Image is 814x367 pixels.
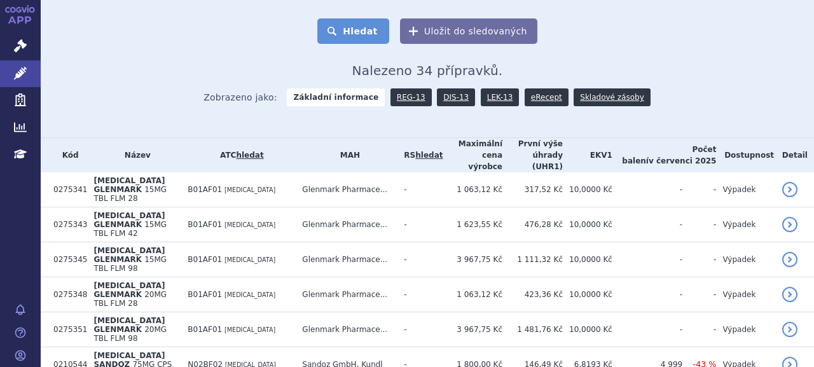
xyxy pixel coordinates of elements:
td: Glenmark Pharmace... [296,172,397,207]
td: - [682,172,716,207]
td: 1 481,76 Kč [502,312,563,347]
span: [MEDICAL_DATA] [224,221,275,228]
span: B01AF01 [188,255,222,264]
td: Glenmark Pharmace... [296,207,397,242]
td: - [397,312,443,347]
td: 1 063,12 Kč [443,172,502,207]
span: [MEDICAL_DATA] [224,291,275,298]
td: 10,0000 Kč [563,242,612,277]
a: hledat [236,151,263,160]
a: LEK-13 [481,88,519,106]
span: 20MG TBL FLM 98 [93,325,167,343]
td: 0275343 [47,207,87,242]
span: B01AF01 [188,185,222,194]
td: 1 623,55 Kč [443,207,502,242]
th: Název [87,138,181,172]
a: detail [782,217,797,232]
td: - [612,242,682,277]
span: [MEDICAL_DATA] GLENMARK [93,176,165,194]
span: B01AF01 [188,220,222,229]
td: - [612,172,682,207]
td: 1 111,32 Kč [502,242,563,277]
td: - [682,312,716,347]
td: 0275341 [47,172,87,207]
span: [MEDICAL_DATA] GLENMARK [93,281,165,299]
td: 3 967,75 Kč [443,312,502,347]
button: Hledat [317,18,389,44]
th: Dostupnost [716,138,775,172]
th: EKV1 [563,138,612,172]
span: B01AF01 [188,290,222,299]
span: 15MG TBL FLM 98 [93,255,167,273]
span: [MEDICAL_DATA] GLENMARK [93,316,165,334]
span: [MEDICAL_DATA] [224,256,275,263]
td: 423,36 Kč [502,277,563,312]
th: Detail [776,138,814,172]
td: 1 063,12 Kč [443,277,502,312]
td: - [612,277,682,312]
span: [MEDICAL_DATA] GLENMARK [93,211,165,229]
th: ATC [181,138,296,172]
span: 15MG TBL FLM 28 [93,185,167,203]
td: 10,0000 Kč [563,172,612,207]
td: - [612,312,682,347]
td: Glenmark Pharmace... [296,277,397,312]
th: Počet balení [612,138,717,172]
td: - [682,242,716,277]
span: Zobrazeno jako: [203,88,277,106]
a: Skladové zásoby [574,88,650,106]
td: - [397,277,443,312]
a: detail [782,287,797,302]
a: REG-13 [390,88,432,106]
td: - [397,242,443,277]
th: Maximální cena výrobce [443,138,502,172]
a: DIS-13 [437,88,475,106]
a: detail [782,322,797,337]
span: [MEDICAL_DATA] GLENMARK [93,246,165,264]
th: MAH [296,138,397,172]
td: 3 967,75 Kč [443,242,502,277]
a: detail [782,252,797,267]
a: hledat [415,151,443,160]
strong: Základní informace [287,88,385,106]
span: B01AF01 [188,325,222,334]
td: 476,28 Kč [502,207,563,242]
span: [MEDICAL_DATA] [224,186,275,193]
td: Glenmark Pharmace... [296,312,397,347]
span: [MEDICAL_DATA] [224,326,275,333]
td: 10,0000 Kč [563,312,612,347]
a: eRecept [525,88,569,106]
td: - [682,207,716,242]
td: Výpadek [716,312,775,347]
td: Výpadek [716,242,775,277]
td: 317,52 Kč [502,172,563,207]
a: detail [782,182,797,197]
td: 10,0000 Kč [563,277,612,312]
td: Glenmark Pharmace... [296,242,397,277]
span: v červenci 2025 [649,156,716,165]
td: Výpadek [716,207,775,242]
th: RS [397,138,443,172]
span: 15MG TBL FLM 42 [93,220,167,238]
td: - [397,172,443,207]
span: 20MG TBL FLM 28 [93,290,167,308]
th: První výše úhrady (UHR1) [502,138,563,172]
th: Kód [47,138,87,172]
td: Výpadek [716,172,775,207]
td: - [397,207,443,242]
td: 10,0000 Kč [563,207,612,242]
button: Uložit do sledovaných [400,18,537,44]
td: Výpadek [716,277,775,312]
td: - [682,277,716,312]
td: 0275351 [47,312,87,347]
td: 0275345 [47,242,87,277]
td: 0275348 [47,277,87,312]
span: Nalezeno 34 přípravků. [352,63,503,78]
td: - [612,207,682,242]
